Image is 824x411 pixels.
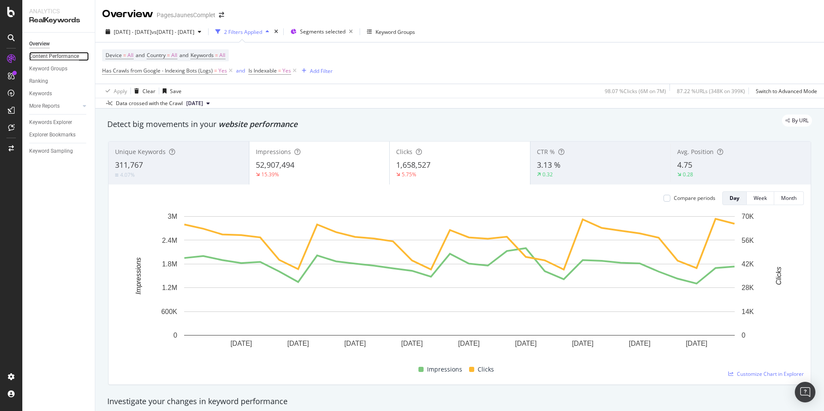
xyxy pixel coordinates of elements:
[157,11,215,19] div: PagesJaunesComplet
[775,267,782,285] text: Clicks
[214,67,217,74] span: =
[168,213,177,220] text: 3M
[300,28,345,35] span: Segments selected
[162,260,177,268] text: 1.8M
[256,148,291,156] span: Impressions
[742,260,754,268] text: 42K
[605,88,666,95] div: 98.07 % Clicks ( 6M on 7M )
[236,67,245,74] div: and
[171,49,177,61] span: All
[114,28,151,36] span: [DATE] - [DATE]
[123,51,126,59] span: =
[781,194,797,202] div: Month
[167,51,170,59] span: =
[107,396,812,407] div: Investigate your changes in keyword performance
[29,118,72,127] div: Keywords Explorer
[29,64,89,73] a: Keyword Groups
[29,130,76,139] div: Explorer Bookmarks
[29,77,89,86] a: Ranking
[29,89,52,98] div: Keywords
[752,84,817,98] button: Switch to Advanced Mode
[29,102,60,111] div: More Reports
[737,370,804,378] span: Customize Chart in Explorer
[29,15,88,25] div: RealKeywords
[458,340,479,347] text: [DATE]
[747,191,774,205] button: Week
[248,67,277,74] span: Is Indexable
[261,171,279,178] div: 15.39%
[278,67,281,74] span: =
[183,98,213,109] button: [DATE]
[29,52,89,61] a: Content Performance
[537,148,555,156] span: CTR %
[287,25,356,39] button: Segments selected
[102,7,153,21] div: Overview
[29,64,67,73] div: Keyword Groups
[677,160,692,170] span: 4.75
[402,171,416,178] div: 5.75%
[29,39,50,48] div: Overview
[131,84,155,98] button: Clear
[151,28,194,36] span: vs [DATE] - [DATE]
[29,118,89,127] a: Keywords Explorer
[170,88,182,95] div: Save
[161,308,178,315] text: 600K
[115,174,118,176] img: Equal
[127,49,133,61] span: All
[742,332,745,339] text: 0
[756,88,817,95] div: Switch to Advanced Mode
[102,84,127,98] button: Apply
[115,212,804,361] svg: A chart.
[29,7,88,15] div: Analytics
[782,115,812,127] div: legacy label
[629,340,650,347] text: [DATE]
[29,147,73,156] div: Keyword Sampling
[230,340,252,347] text: [DATE]
[515,340,536,347] text: [DATE]
[677,148,714,156] span: Avg. Position
[162,284,177,291] text: 1.2M
[795,382,815,402] div: Open Intercom Messenger
[742,236,754,244] text: 56K
[29,77,48,86] div: Ranking
[136,51,145,59] span: and
[774,191,804,205] button: Month
[224,28,262,36] div: 2 Filters Applied
[376,28,415,36] div: Keyword Groups
[215,51,218,59] span: =
[364,25,418,39] button: Keyword Groups
[401,340,423,347] text: [DATE]
[115,148,166,156] span: Unique Keywords
[722,191,747,205] button: Day
[219,49,225,61] span: All
[179,51,188,59] span: and
[173,332,177,339] text: 0
[29,147,89,156] a: Keyword Sampling
[29,130,89,139] a: Explorer Bookmarks
[115,160,143,170] span: 311,767
[29,89,89,98] a: Keywords
[396,160,430,170] span: 1,658,527
[298,66,333,76] button: Add Filter
[212,25,273,39] button: 2 Filters Applied
[677,88,745,95] div: 87.22 % URLs ( 348K on 399K )
[120,171,135,178] div: 4.07%
[256,160,294,170] span: 52,907,494
[572,340,594,347] text: [DATE]
[537,160,560,170] span: 3.13 %
[478,364,494,375] span: Clicks
[106,51,122,59] span: Device
[310,67,333,75] div: Add Filter
[742,308,754,315] text: 14K
[102,67,213,74] span: Has Crawls from Google - Indexing Bots (Logs)
[29,52,79,61] div: Content Performance
[792,118,809,123] span: By URL
[29,102,80,111] a: More Reports
[282,65,291,77] span: Yes
[683,171,693,178] div: 0.28
[686,340,707,347] text: [DATE]
[730,194,739,202] div: Day
[288,340,309,347] text: [DATE]
[191,51,214,59] span: Keywords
